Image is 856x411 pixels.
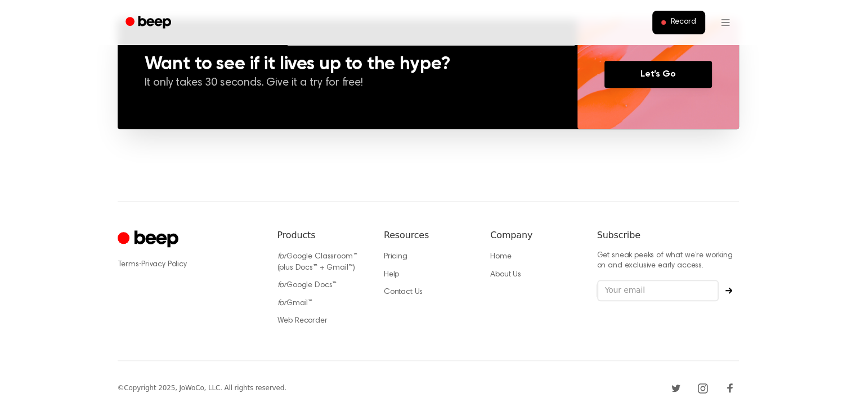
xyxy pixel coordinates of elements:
[384,229,472,242] h6: Resources
[118,259,259,270] div: ·
[118,261,139,269] a: Terms
[277,282,287,289] i: for
[490,271,521,279] a: About Us
[277,229,366,242] h6: Products
[694,379,712,397] a: Instagram
[384,288,423,296] a: Contact Us
[118,383,286,393] div: © Copyright 2025, JoWoCo, LLC. All rights reserved.
[118,12,181,34] a: Beep
[277,300,313,307] a: forGmail™
[118,229,181,251] a: Cruip
[597,280,719,301] input: Your email
[145,55,550,73] h3: Want to see if it lives up to the hype?
[490,229,579,242] h6: Company
[384,253,407,261] a: Pricing
[277,300,287,307] i: for
[652,11,705,34] button: Record
[277,282,337,289] a: forGoogle Docs™
[277,317,328,325] a: Web Recorder
[277,253,287,261] i: for
[145,75,550,91] p: It only takes 30 seconds. Give it a try for free!
[141,261,187,269] a: Privacy Policy
[277,253,357,272] a: forGoogle Classroom™ (plus Docs™ + Gmail™)
[712,9,739,36] button: Open menu
[597,229,739,242] h6: Subscribe
[490,253,511,261] a: Home
[721,379,739,397] a: Facebook
[604,61,712,88] a: Let’s Go
[384,271,399,279] a: Help
[670,17,696,28] span: Record
[667,379,685,397] a: Twitter
[719,287,739,294] button: Subscribe
[597,251,739,271] p: Get sneak peeks of what we’re working on and exclusive early access.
